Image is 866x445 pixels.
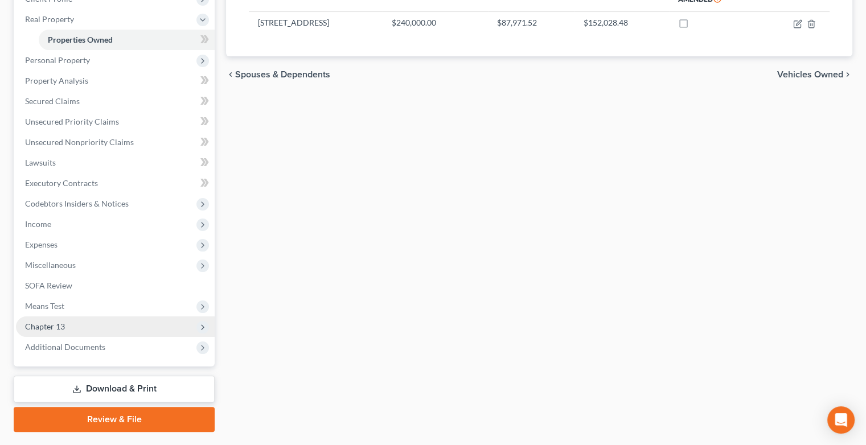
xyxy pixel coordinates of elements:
[14,407,215,432] a: Review & File
[25,322,65,331] span: Chapter 13
[25,281,72,290] span: SOFA Review
[25,96,80,106] span: Secured Claims
[25,55,90,65] span: Personal Property
[25,137,134,147] span: Unsecured Nonpriority Claims
[777,70,843,79] span: Vehicles Owned
[39,30,215,50] a: Properties Owned
[16,153,215,173] a: Lawsuits
[226,70,235,79] i: chevron_left
[235,70,330,79] span: Spouses & Dependents
[16,132,215,153] a: Unsecured Nonpriority Claims
[843,70,852,79] i: chevron_right
[226,70,330,79] button: chevron_left Spouses & Dependents
[16,91,215,112] a: Secured Claims
[16,173,215,193] a: Executory Contracts
[25,342,105,352] span: Additional Documents
[25,14,74,24] span: Real Property
[488,12,574,34] td: $87,971.52
[249,12,382,34] td: [STREET_ADDRESS]
[574,12,669,34] td: $152,028.48
[25,219,51,229] span: Income
[16,275,215,296] a: SOFA Review
[25,178,98,188] span: Executory Contracts
[14,376,215,402] a: Download & Print
[25,199,129,208] span: Codebtors Insiders & Notices
[25,76,88,85] span: Property Analysis
[25,240,58,249] span: Expenses
[16,71,215,91] a: Property Analysis
[25,301,64,311] span: Means Test
[25,117,119,126] span: Unsecured Priority Claims
[25,260,76,270] span: Miscellaneous
[777,70,852,79] button: Vehicles Owned chevron_right
[25,158,56,167] span: Lawsuits
[16,112,215,132] a: Unsecured Priority Claims
[48,35,113,44] span: Properties Owned
[383,12,488,34] td: $240,000.00
[827,406,855,434] div: Open Intercom Messenger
